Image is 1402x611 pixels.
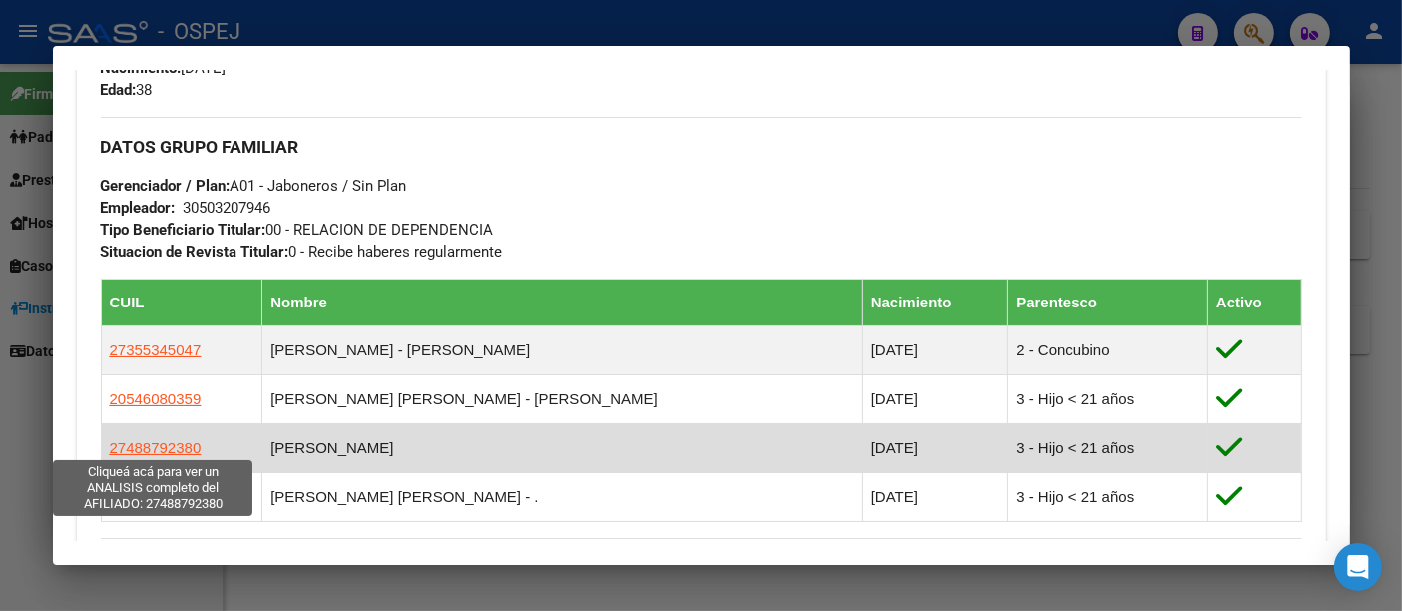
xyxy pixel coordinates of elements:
td: 3 - Hijo < 21 años [1008,473,1208,522]
td: [DATE] [862,473,1008,522]
td: [DATE] [862,375,1008,424]
span: 27355345047 [110,341,202,358]
span: 27488792380 [110,439,202,456]
span: 38 [101,81,153,99]
td: 2 - Concubino [1008,326,1208,375]
strong: Situacion de Revista Titular: [101,243,289,261]
th: Activo [1208,280,1301,326]
strong: Tipo Beneficiario Titular: [101,221,266,239]
td: 3 - Hijo < 21 años [1008,424,1208,473]
span: 27702560859 [110,488,202,505]
strong: Empleador: [101,199,176,217]
th: Nacimiento [862,280,1008,326]
td: [DATE] [862,326,1008,375]
h3: DATOS GRUPO FAMILIAR [101,136,1302,158]
td: 3 - Hijo < 21 años [1008,375,1208,424]
th: CUIL [101,280,262,326]
strong: Edad: [101,81,137,99]
div: Open Intercom Messenger [1334,543,1382,591]
span: A01 - Jaboneros / Sin Plan [101,177,407,195]
span: 20546080359 [110,390,202,407]
td: [PERSON_NAME] [262,424,863,473]
strong: Gerenciador / Plan: [101,177,231,195]
th: Nombre [262,280,863,326]
span: 0 - Recibe haberes regularmente [101,243,503,261]
td: [DATE] [862,424,1008,473]
span: 00 - RELACION DE DEPENDENCIA [101,221,494,239]
td: [PERSON_NAME] [PERSON_NAME] - . [262,473,863,522]
th: Parentesco [1008,280,1208,326]
td: [PERSON_NAME] - [PERSON_NAME] [262,326,863,375]
td: [PERSON_NAME] [PERSON_NAME] - [PERSON_NAME] [262,375,863,424]
div: 30503207946 [184,197,271,219]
